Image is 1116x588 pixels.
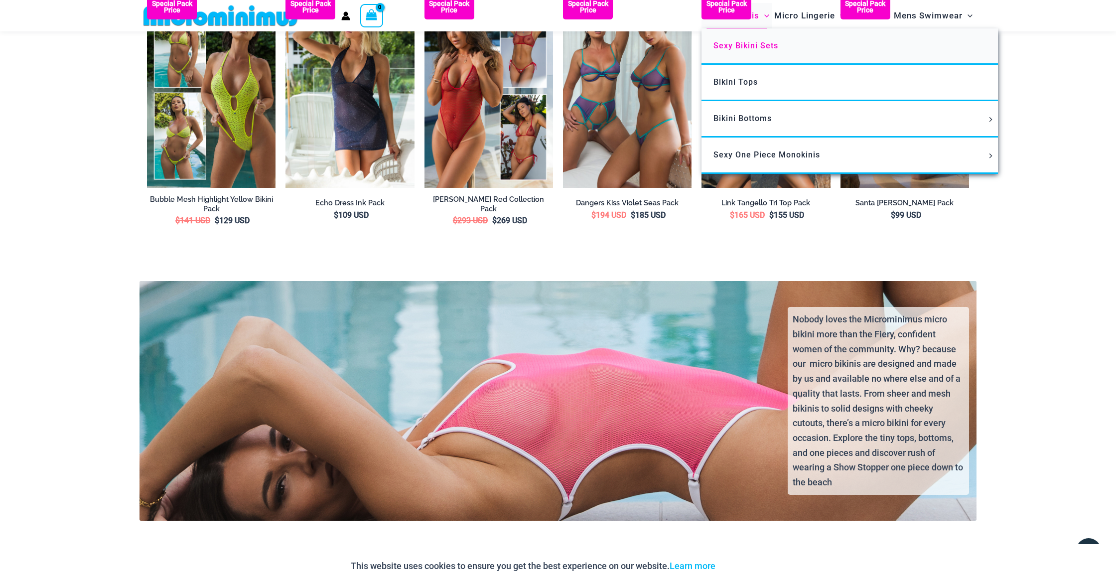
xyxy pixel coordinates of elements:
span: $ [769,210,774,220]
span: Menu Toggle [985,153,996,158]
span: $ [215,216,219,225]
b: Special Pack Price [840,0,890,13]
bdi: 129 USD [215,216,250,225]
a: Account icon link [341,11,350,20]
nav: Site Navigation [700,1,976,30]
bdi: 109 USD [334,210,369,220]
bdi: 141 USD [175,216,210,225]
bdi: 165 USD [730,210,765,220]
a: Sexy One Piece MonokinisMenu ToggleMenu Toggle [701,138,998,174]
a: [PERSON_NAME] Red Collection Pack [424,195,553,213]
bdi: 293 USD [453,216,488,225]
a: Bikini BottomsMenu ToggleMenu Toggle [701,101,998,138]
span: $ [631,210,635,220]
b: Special Pack Price [147,0,197,13]
span: Menu Toggle [963,3,973,28]
b: Special Pack Price [285,0,335,13]
span: Menu Toggle [835,3,845,28]
span: Menu Toggle [985,117,996,122]
bdi: 194 USD [591,210,626,220]
span: Bikini Tops [713,77,758,87]
bdi: 99 USD [891,210,921,220]
p: This website uses cookies to ensure you get the best experience on our website. [351,559,715,574]
b: Special Pack Price [701,0,751,13]
a: Bubble Mesh Highlight Yellow Bikini Pack [147,195,276,213]
span: Mens Swimwear [894,3,963,28]
span: Menu Toggle [759,3,769,28]
bdi: 269 USD [492,216,527,225]
span: $ [453,216,457,225]
a: Mens SwimwearMenu ToggleMenu Toggle [891,3,975,28]
p: Nobody loves the Microminimus micro bikini more than the Fiery, confident women of the community.... [793,312,964,489]
a: View Shopping Cart, empty [360,4,383,27]
a: Dangers Kiss Violet Seas Pack [563,198,692,208]
span: Sexy One Piece Monokinis [713,150,820,159]
span: $ [730,210,734,220]
a: Bikini Tops [701,65,998,101]
span: Sexy Bikini Sets [713,41,778,50]
span: $ [492,216,497,225]
a: Learn more [670,561,715,571]
b: Special Pack Price [563,0,613,13]
a: Echo Dress Ink Pack [285,198,414,208]
a: Sexy Bikini Sets [701,28,998,65]
a: Santa [PERSON_NAME] Pack [840,198,969,208]
bdi: 185 USD [631,210,666,220]
span: $ [175,216,180,225]
span: $ [891,210,895,220]
button: Accept [723,554,765,578]
bdi: 155 USD [769,210,804,220]
b: Special Pack Price [424,0,474,13]
img: MM SHOP LOGO FLAT [139,4,303,27]
a: Link Tangello Tri Top Pack [701,198,830,208]
span: Micro Lingerie [774,3,835,28]
span: $ [334,210,338,220]
span: Bikini Bottoms [713,114,772,123]
a: Micro LingerieMenu ToggleMenu Toggle [772,3,847,28]
span: $ [591,210,596,220]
